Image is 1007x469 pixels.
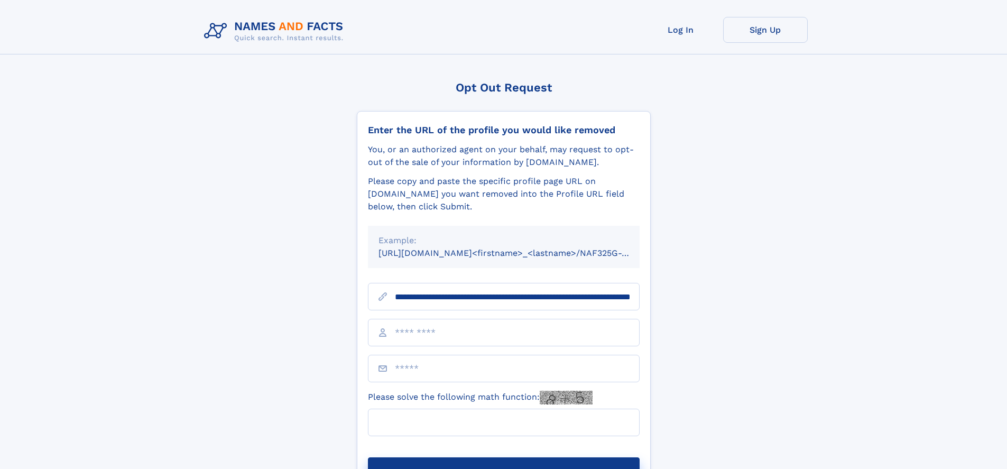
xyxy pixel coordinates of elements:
[368,175,640,213] div: Please copy and paste the specific profile page URL on [DOMAIN_NAME] you want removed into the Pr...
[357,81,651,94] div: Opt Out Request
[723,17,808,43] a: Sign Up
[368,143,640,169] div: You, or an authorized agent on your behalf, may request to opt-out of the sale of your informatio...
[368,391,593,404] label: Please solve the following math function:
[378,248,660,258] small: [URL][DOMAIN_NAME]<firstname>_<lastname>/NAF325G-xxxxxxxx
[378,234,629,247] div: Example:
[639,17,723,43] a: Log In
[368,124,640,136] div: Enter the URL of the profile you would like removed
[200,17,352,45] img: Logo Names and Facts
